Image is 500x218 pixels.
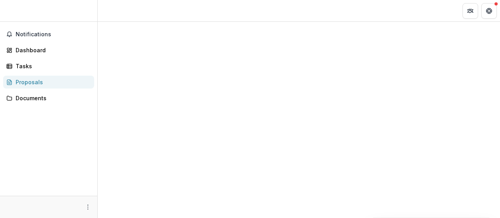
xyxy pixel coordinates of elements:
[481,3,497,19] button: Get Help
[16,62,88,70] div: Tasks
[16,46,88,54] div: Dashboard
[3,76,94,89] a: Proposals
[16,94,88,102] div: Documents
[3,92,94,105] a: Documents
[3,44,94,57] a: Dashboard
[3,28,94,41] button: Notifications
[3,60,94,73] a: Tasks
[83,202,93,212] button: More
[16,78,88,86] div: Proposals
[462,3,478,19] button: Partners
[16,31,91,38] span: Notifications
